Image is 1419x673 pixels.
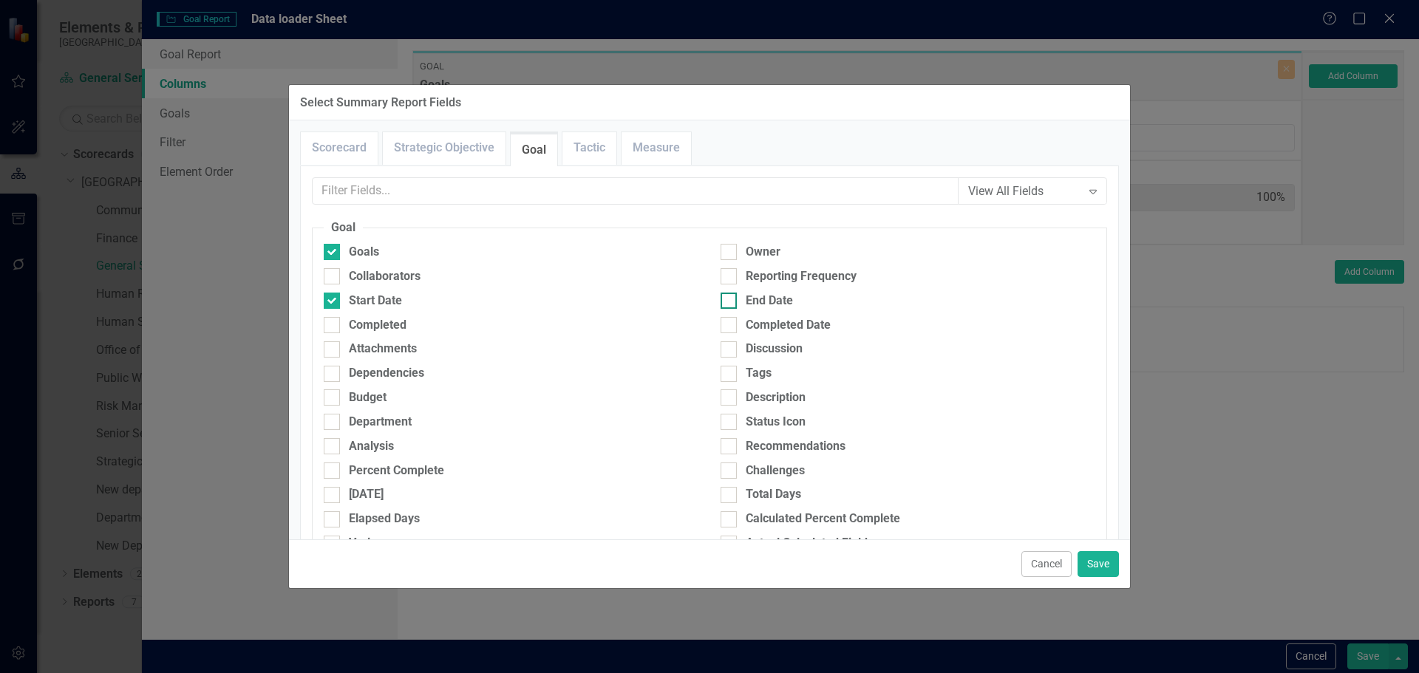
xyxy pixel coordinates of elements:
[349,341,417,358] div: Attachments
[746,389,806,406] div: Description
[349,535,396,552] div: Variance
[349,389,387,406] div: Budget
[349,293,402,310] div: Start Date
[349,268,421,285] div: Collaborators
[511,134,557,166] a: Goal
[349,365,424,382] div: Dependencies
[349,486,384,503] div: [DATE]
[324,219,363,236] legend: Goal
[746,535,868,552] div: Actual Calculated Field
[746,510,900,527] div: Calculated Percent Complete
[562,132,616,164] a: Tactic
[622,132,691,164] a: Measure
[746,268,857,285] div: Reporting Frequency
[746,244,780,261] div: Owner
[746,293,793,310] div: End Date
[300,96,461,109] div: Select Summary Report Fields
[746,486,801,503] div: Total Days
[746,414,806,431] div: Status Icon
[746,365,772,382] div: Tags
[746,462,805,479] div: Challenges
[968,182,1081,199] div: View All Fields
[301,132,378,164] a: Scorecard
[349,510,420,527] div: Elapsed Days
[349,317,406,334] div: Completed
[383,132,506,164] a: Strategic Objective
[746,317,831,334] div: Completed Date
[1078,551,1119,577] button: Save
[746,341,803,358] div: Discussion
[746,438,845,455] div: Recommendations
[349,438,394,455] div: Analysis
[312,177,959,205] input: Filter Fields...
[349,462,444,479] div: Percent Complete
[349,414,412,431] div: Department
[1021,551,1072,577] button: Cancel
[349,244,379,261] div: Goals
